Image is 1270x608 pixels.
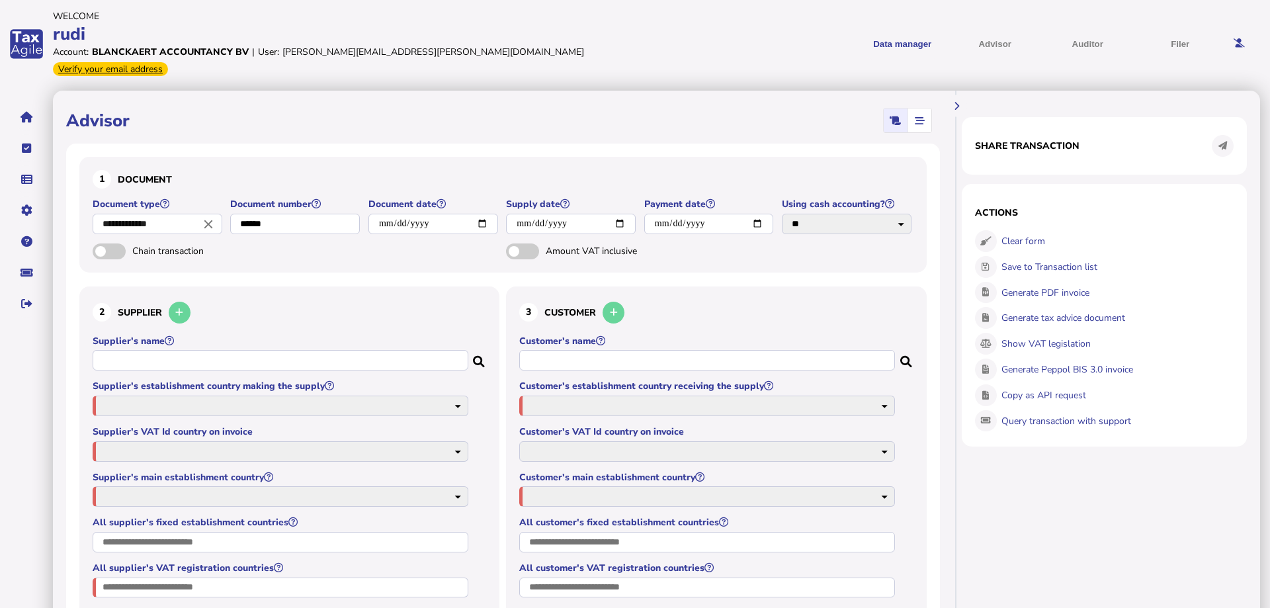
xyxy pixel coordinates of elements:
[201,216,216,231] i: Close
[93,170,913,189] h3: Document
[975,206,1234,219] h1: Actions
[519,516,896,529] label: All customer's fixed establishment countries
[282,46,584,58] div: [PERSON_NAME][EMAIL_ADDRESS][PERSON_NAME][DOMAIN_NAME]
[861,28,944,60] button: Shows a dropdown of Data manager options
[519,303,538,322] div: 3
[93,198,224,243] app-field: Select a document type
[975,140,1080,152] h1: Share transaction
[546,245,685,257] span: Amount VAT inclusive
[13,165,40,193] button: Data manager
[13,259,40,286] button: Raise a support ticket
[13,228,40,255] button: Help pages
[92,46,249,58] div: Blanckaert accountancy bv
[782,198,913,210] label: Using cash accounting?
[230,198,361,210] label: Document number
[368,198,499,210] label: Document date
[641,28,1222,60] menu: navigate products
[93,198,224,210] label: Document type
[1234,39,1245,48] i: Email needs to be verified
[1138,28,1222,60] button: Filer
[93,562,470,574] label: All supplier's VAT registration countries
[1212,135,1234,157] button: Share transaction
[1046,28,1129,60] button: Auditor
[53,22,634,46] div: rudi
[93,303,111,322] div: 2
[66,109,130,132] h1: Advisor
[93,380,470,392] label: Supplier's establishment country making the supply
[53,62,168,76] div: Verify your email address
[21,179,32,180] i: Data manager
[519,425,896,438] label: Customer's VAT Id country on invoice
[13,196,40,224] button: Manage settings
[953,28,1037,60] button: Shows a dropdown of VAT Advisor options
[945,95,967,117] button: Hide
[506,198,637,210] label: Supply date
[93,335,470,347] label: Supplier's name
[53,46,89,58] div: Account:
[93,516,470,529] label: All supplier's fixed establishment countries
[603,302,624,324] button: Add a new customer to the database
[132,245,271,257] span: Chain transaction
[93,170,111,189] div: 1
[13,290,40,318] button: Sign out
[93,300,486,326] h3: Supplier
[519,562,896,574] label: All customer's VAT registration countries
[258,46,279,58] div: User:
[53,10,634,22] div: Welcome
[519,335,896,347] label: Customer's name
[13,134,40,162] button: Tasks
[473,352,486,363] i: Search for a dummy seller
[519,300,913,326] h3: Customer
[644,198,775,210] label: Payment date
[252,46,255,58] div: |
[13,103,40,131] button: Home
[900,352,913,363] i: Search for a dummy customer
[93,471,470,484] label: Supplier's main establishment country
[884,109,908,132] mat-button-toggle: Classic scrolling page view
[93,425,470,438] label: Supplier's VAT Id country on invoice
[908,109,931,132] mat-button-toggle: Stepper view
[519,471,896,484] label: Customer's main establishment country
[169,302,190,324] button: Add a new supplier to the database
[519,380,896,392] label: Customer's establishment country receiving the supply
